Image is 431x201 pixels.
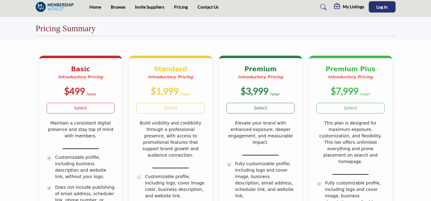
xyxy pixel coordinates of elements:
[369,1,396,13] button: Log In
[135,4,164,9] a: Invite Suppliers
[47,103,115,114] a: Select
[317,103,385,114] a: Select
[86,91,97,96] sub: /year
[152,163,189,168] u: _________________
[47,120,115,139] p: Maintain a consistent digital presence and stay top of mind with members.
[145,173,205,199] p: Customizable profile, including logo, cover image color, business description, and website link.
[343,4,364,9] h5: My Listings
[334,3,364,11] div: My Listings
[151,85,179,96] b: $1,999
[376,4,388,9] span: Log In
[136,103,205,114] a: Select
[332,170,369,175] u: _________________
[89,4,101,9] a: Home
[242,151,279,155] u: _________________
[197,4,219,9] a: Contact Us
[328,75,373,79] strong: Introductory Pricing
[317,120,385,165] p: This plan is designed for maximum exposure, customization, and flexibility. This tier offers unli...
[180,91,190,96] sub: /year
[226,120,295,146] p: Elevate your brand with enhanced exposure, deeper engagement, and measurable impact.
[36,2,77,12] img: Site Logo
[55,154,115,180] p: Customizable profile, including business description and website link, without your logo.
[148,75,193,79] strong: Introductory Pricing
[111,4,125,9] a: Browse
[331,85,358,96] b: $7,999
[244,65,277,73] b: Premium
[270,91,281,96] sub: /year
[360,91,371,96] sub: /year
[314,2,331,12] a: Search
[136,120,205,158] p: Build visibility and credibility through a professional presence, with access to promotional feat...
[226,103,295,114] a: Select
[235,161,295,199] p: Fully customizable profile, including logo and cover image, business description, email address, ...
[174,4,188,9] a: Pricing
[62,144,99,149] u: _________________
[64,85,85,96] b: $499
[241,85,268,96] b: $3,999
[36,23,96,34] h2: Pricing Summary
[58,75,103,79] strong: Introductory Pricing
[325,65,375,73] b: Premium Plus
[154,65,187,73] b: Standard
[238,75,283,79] strong: Introductory Pricing
[71,65,90,73] b: Basic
